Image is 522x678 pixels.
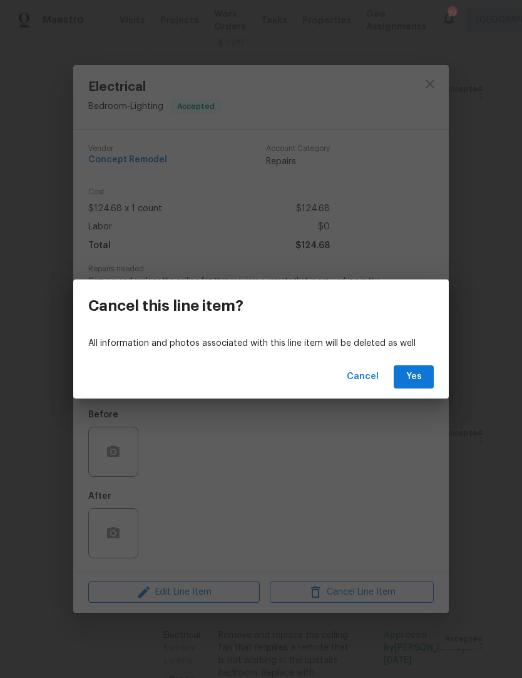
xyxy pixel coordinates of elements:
[394,365,434,389] button: Yes
[404,369,424,385] span: Yes
[347,369,379,385] span: Cancel
[88,337,434,350] p: All information and photos associated with this line item will be deleted as well
[88,297,243,315] h3: Cancel this line item?
[342,365,384,389] button: Cancel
